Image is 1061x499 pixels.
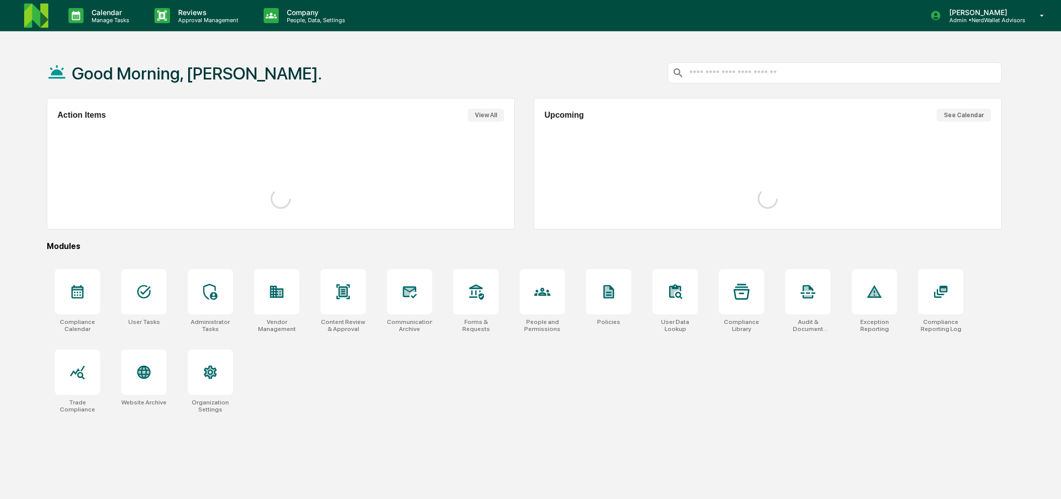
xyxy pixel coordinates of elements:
[170,8,243,17] p: Reviews
[279,8,350,17] p: Company
[188,318,233,332] div: Administrator Tasks
[121,399,167,406] div: Website Archive
[188,399,233,413] div: Organization Settings
[55,318,100,332] div: Compliance Calendar
[170,17,243,24] p: Approval Management
[520,318,565,332] div: People and Permissions
[468,109,504,122] button: View All
[453,318,499,332] div: Forms & Requests
[84,8,134,17] p: Calendar
[941,17,1025,24] p: Admin • NerdWallet Advisors
[544,111,584,120] h2: Upcoming
[47,241,1002,251] div: Modules
[24,4,48,28] img: logo
[941,8,1025,17] p: [PERSON_NAME]
[279,17,350,24] p: People, Data, Settings
[72,63,322,84] h1: Good Morning, [PERSON_NAME].
[55,399,100,413] div: Trade Compliance
[652,318,698,332] div: User Data Lookup
[937,109,991,122] button: See Calendar
[320,318,366,332] div: Content Review & Approval
[785,318,831,332] div: Audit & Document Logs
[128,318,160,325] div: User Tasks
[57,111,106,120] h2: Action Items
[254,318,299,332] div: Vendor Management
[918,318,963,332] div: Compliance Reporting Log
[719,318,764,332] div: Compliance Library
[84,17,134,24] p: Manage Tasks
[597,318,620,325] div: Policies
[852,318,897,332] div: Exception Reporting
[387,318,432,332] div: Communications Archive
